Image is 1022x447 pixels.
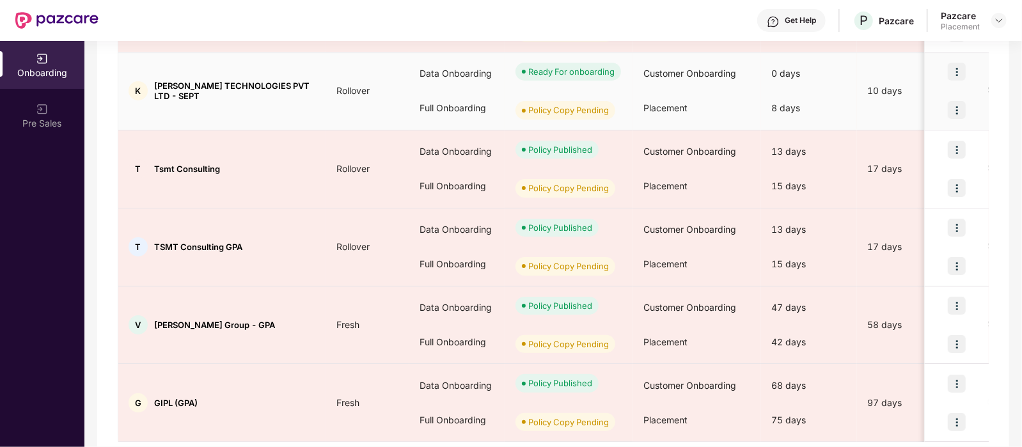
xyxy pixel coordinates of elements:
div: Placement [941,22,980,32]
div: Data Onboarding [409,368,505,403]
img: icon [948,219,966,237]
div: Get Help [785,15,816,26]
img: svg+xml;base64,PHN2ZyBpZD0iSGVscC0zMngzMiIgeG1sbnM9Imh0dHA6Ly93d3cudzMub3JnLzIwMDAvc3ZnIiB3aWR0aD... [767,15,780,28]
div: T [129,237,148,256]
span: P [860,13,868,28]
img: svg+xml;base64,PHN2ZyB3aWR0aD0iMjAiIGhlaWdodD0iMjAiIHZpZXdCb3g9IjAgMCAyMCAyMCIgZmlsbD0ibm9uZSIgeG... [36,52,49,65]
div: Policy Copy Pending [528,416,609,428]
div: Policy Published [528,299,592,312]
span: Fresh [326,397,370,408]
div: 13 days [761,212,857,247]
span: Placement [643,180,688,191]
span: Customer Onboarding [643,68,736,79]
span: Placement [643,414,688,425]
div: Data Onboarding [409,290,505,325]
span: Customer Onboarding [643,224,736,235]
div: 75 days [761,403,857,437]
div: V [129,315,148,334]
span: Placement [643,102,688,113]
div: Policy Published [528,143,592,156]
div: Pazcare [941,10,980,22]
div: 17 days [857,162,966,176]
div: K [129,81,148,100]
div: 15 days [761,247,857,281]
span: Customer Onboarding [643,302,736,313]
img: icon [948,179,966,197]
div: T [129,159,148,178]
img: icon [948,141,966,159]
div: 47 days [761,290,857,325]
img: New Pazcare Logo [15,12,98,29]
div: Policy Published [528,377,592,389]
div: Policy Copy Pending [528,104,609,116]
span: Placement [643,258,688,269]
div: 97 days [857,396,966,410]
img: icon [948,375,966,393]
div: 17 days [857,240,966,254]
span: TSMT Consulting GPA [154,242,242,252]
span: [PERSON_NAME] Group - GPA [154,320,275,330]
div: Data Onboarding [409,134,505,169]
div: Full Onboarding [409,247,505,281]
span: [PERSON_NAME] TECHNOLOGIES PVT LTD - SEPT [154,81,316,101]
span: Tsmt Consulting [154,164,220,174]
div: G [129,393,148,412]
span: Customer Onboarding [643,380,736,391]
div: Policy Copy Pending [528,182,609,194]
span: Rollover [326,85,380,96]
div: 15 days [761,169,857,203]
div: Pazcare [879,15,914,27]
div: Ready For onboarding [528,65,615,78]
div: 13 days [761,134,857,169]
div: Data Onboarding [409,56,505,91]
img: icon [948,257,966,275]
div: Full Onboarding [409,403,505,437]
div: 10 days [857,84,966,98]
div: Data Onboarding [409,212,505,247]
img: svg+xml;base64,PHN2ZyBpZD0iRHJvcGRvd24tMzJ4MzIiIHhtbG5zPSJodHRwOi8vd3d3LnczLm9yZy8yMDAwL3N2ZyIgd2... [994,15,1004,26]
span: Customer Onboarding [643,146,736,157]
span: Fresh [326,319,370,330]
div: Policy Copy Pending [528,338,609,350]
img: icon [948,413,966,431]
img: icon [948,335,966,353]
div: 0 days [761,56,857,91]
img: icon [948,297,966,315]
span: GIPL (GPA) [154,398,198,408]
div: 42 days [761,325,857,359]
span: Rollover [326,241,380,252]
img: icon [948,63,966,81]
div: 8 days [761,91,857,125]
div: Full Onboarding [409,325,505,359]
div: Full Onboarding [409,169,505,203]
span: Placement [643,336,688,347]
img: svg+xml;base64,PHN2ZyB3aWR0aD0iMjAiIGhlaWdodD0iMjAiIHZpZXdCb3g9IjAgMCAyMCAyMCIgZmlsbD0ibm9uZSIgeG... [36,103,49,116]
div: Policy Copy Pending [528,260,609,272]
span: Rollover [326,163,380,174]
div: 68 days [761,368,857,403]
div: Full Onboarding [409,91,505,125]
div: Policy Published [528,221,592,234]
div: 58 days [857,318,966,332]
img: icon [948,101,966,119]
